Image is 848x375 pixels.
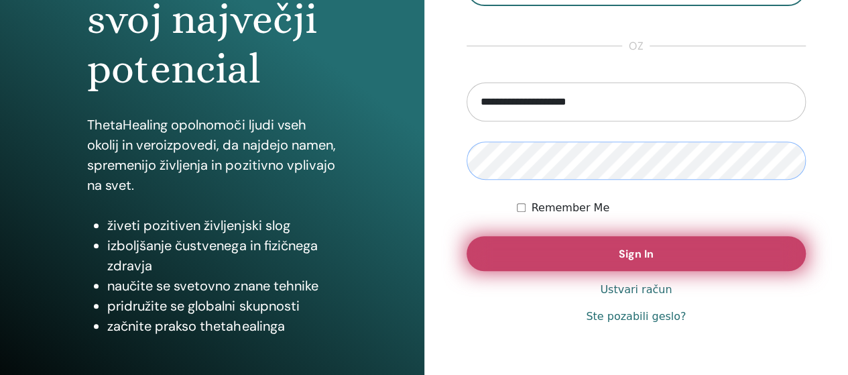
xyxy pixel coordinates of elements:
[107,296,337,316] li: pridružite se globalni skupnosti
[107,276,337,296] li: naučite se svetovno znane tehnike
[107,235,337,276] li: izboljšanje čustvenega in fizičnega zdravja
[87,115,337,195] p: ThetaHealing opolnomoči ljudi vseh okolij in veroizpovedi, da najdejo namen, spremenijo življenja...
[619,247,654,261] span: Sign In
[622,38,650,54] span: oz
[107,215,337,235] li: živeti pozitiven življenjski slog
[107,316,337,336] li: začnite prakso thetahealinga
[517,200,806,216] div: Keep me authenticated indefinitely or until I manually logout
[467,236,806,271] button: Sign In
[586,309,686,325] a: Ste pozabili geslo?
[600,282,672,298] a: Ustvari račun
[531,200,609,216] label: Remember Me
